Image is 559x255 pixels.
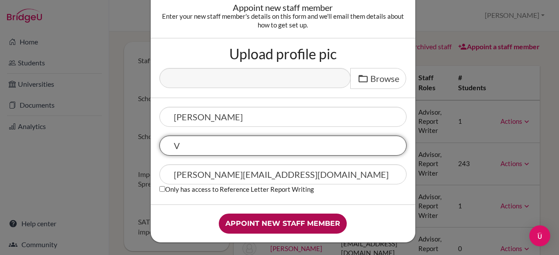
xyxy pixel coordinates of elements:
[159,184,314,194] label: Only has access to Reference Letter Report Writing
[159,12,407,29] div: Enter your new staff member's details on this form and we'll email them details about how to get ...
[370,73,399,84] span: Browse
[159,3,407,12] div: Appoint new staff member
[219,214,347,234] input: Appoint new staff member
[159,186,165,192] input: Only has access to Reference Letter Report Writing
[159,136,407,156] input: Last name
[159,164,407,184] input: Email
[159,107,407,127] input: First name
[529,225,550,246] div: Open Intercom Messenger
[229,47,337,61] label: Upload profile pic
